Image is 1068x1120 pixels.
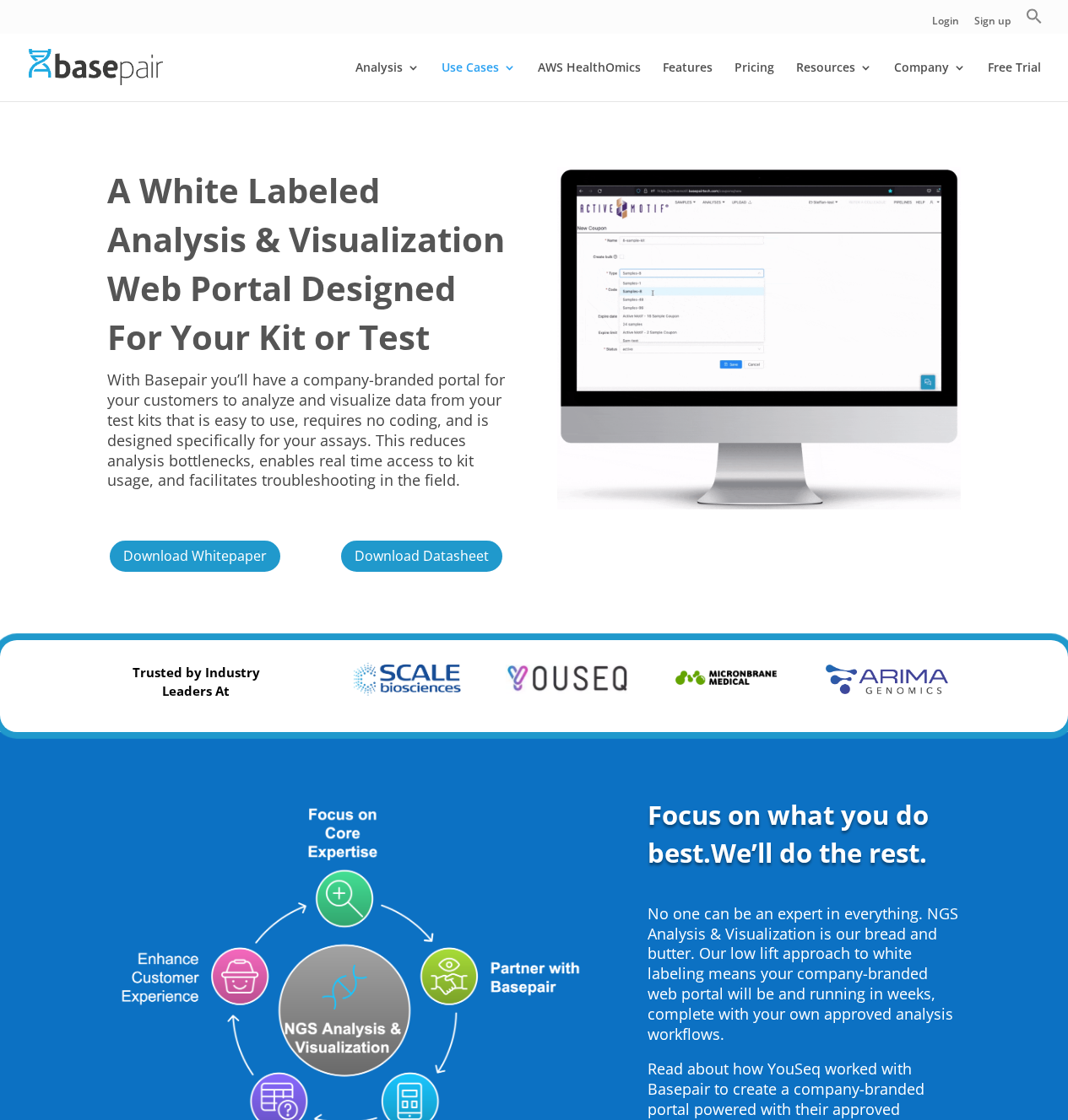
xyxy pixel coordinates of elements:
[107,369,505,490] span: With Basepair you’ll have a company-branded portal for your customers to analyze and visualize da...
[538,62,641,101] a: AWS HealthOmics
[442,62,516,101] a: Use Cases
[557,167,961,509] img: Library Prep Kit New 2022
[333,661,480,697] img: Brand Name
[339,538,505,574] a: Download Datasheet
[1026,8,1043,24] svg: Search
[648,797,929,870] b: Focus on what you do best.
[1026,8,1043,34] a: Search Icon Link
[133,664,260,699] strong: Trusted by Industry Leaders At
[107,167,505,360] b: A White Labeled Analysis & Visualization Web Portal Designed For Your Kit or Test
[107,538,283,574] a: Download Whitepaper
[984,1036,1048,1100] iframe: Drift Widget Chat Controller
[826,664,948,694] img: Brand Name
[735,62,774,101] a: Pricing
[355,62,420,101] a: Analysis
[988,62,1041,101] a: Free Trial
[894,62,966,101] a: Company
[932,16,959,34] a: Login
[974,16,1011,34] a: Sign up
[29,49,163,85] img: Basepair
[648,904,961,1060] p: No one can be an expert in everything. NGS Analysis & Visualization is our bread and butter. Our ...
[711,835,927,870] b: We’ll do the rest.
[506,664,628,694] img: Brand Name
[796,62,872,101] a: Resources
[665,664,788,694] img: Brand Name
[663,62,713,101] a: Features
